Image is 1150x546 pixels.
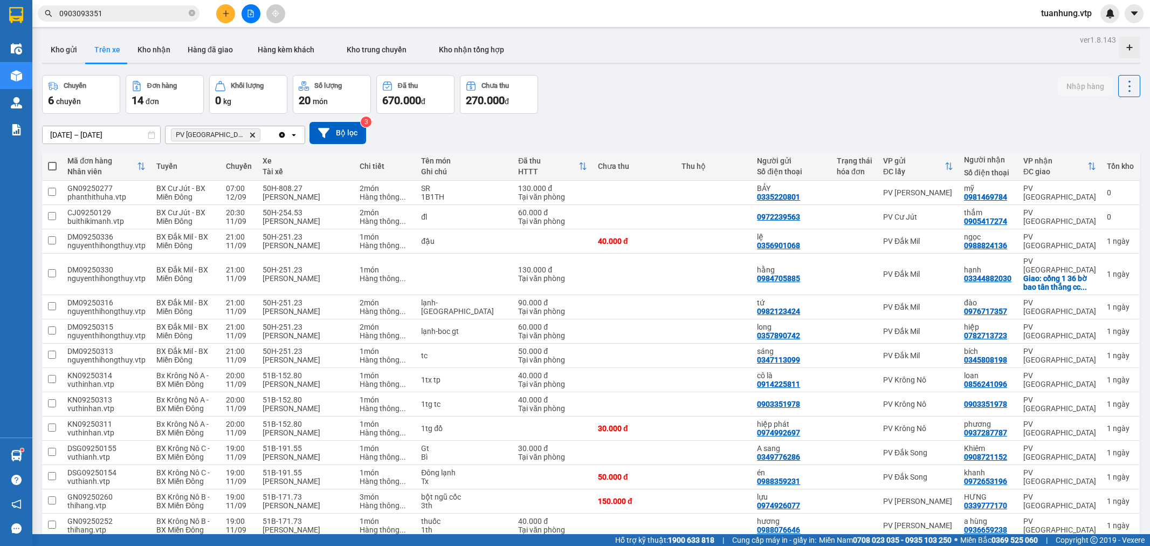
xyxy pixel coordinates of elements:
span: ... [400,193,406,201]
div: 0981469784 [964,193,1007,201]
button: Chuyến6chuyến [42,75,120,114]
button: aim [266,4,285,23]
div: 50H-251.23 [263,323,348,331]
div: Tại văn phòng [518,356,587,364]
div: 11/09 [226,307,252,316]
span: ... [400,217,406,226]
span: close-circle [189,10,195,16]
span: 20 [299,94,311,107]
div: 90.000 đ [518,298,587,307]
div: lệ [757,233,826,241]
div: [PERSON_NAME] [263,241,348,250]
button: Bộ lọc [309,122,366,144]
div: 0984705885 [757,274,800,283]
div: Đơn hàng [147,82,177,90]
span: ngày [1113,376,1130,384]
sup: 3 [361,117,371,127]
div: Đã thu [518,156,579,165]
div: 1 [1107,400,1134,408]
div: Hàng thông thường [360,217,411,226]
div: VP nhận [1023,156,1087,165]
div: DM09250336 [67,233,146,241]
span: aim [272,10,279,17]
div: ngọc [964,233,1013,241]
div: nguyenthihongthuy.vtp [67,241,146,250]
div: 11/09 [226,356,252,364]
th: Toggle SortBy [62,152,151,181]
span: ... [400,380,406,388]
div: long [757,323,826,331]
span: chuyến [56,97,81,106]
span: ... [400,307,406,316]
button: Đơn hàng14đơn [126,75,204,114]
svg: open [290,131,298,139]
button: file-add [242,4,260,23]
div: 1tg đồ [421,424,507,433]
div: 03344882030 [964,274,1011,283]
div: 50H-808.27 [263,184,348,193]
span: ngày [1113,270,1130,278]
div: Thu hộ [681,162,746,170]
div: Tại văn phòng [518,307,587,316]
th: Toggle SortBy [878,152,959,181]
div: Hàng thông thường [360,241,411,250]
div: vuthinhan.vtp [67,428,146,437]
span: BX Cư Jút - BX Miền Đông [156,208,205,226]
div: Tài xế [263,167,348,176]
input: Tìm tên, số ĐT hoặc mã đơn [59,8,187,19]
div: 21:00 [226,233,252,241]
div: Đã thu [398,82,418,90]
img: warehouse-icon [11,70,22,81]
div: cô là [757,371,826,380]
div: 0335220801 [757,193,800,201]
div: Số điện thoại [757,167,826,176]
span: BX Đắk Mil - BX Miền Đông [156,265,208,283]
div: Hàng thông thường [360,428,411,437]
div: PV [GEOGRAPHIC_DATA] [1023,184,1096,201]
span: Hàng kèm khách [258,45,314,54]
div: 0356901068 [757,241,800,250]
div: Số điện thoại [964,168,1013,177]
div: hằng [757,265,826,274]
div: 11/09 [226,217,252,226]
div: Người nhận [964,155,1013,164]
div: Tại văn phòng [518,193,587,201]
button: Hàng đã giao [179,37,242,63]
div: đào [964,298,1013,307]
div: 0974992697 [757,428,800,437]
div: 60.000 đ [518,323,587,331]
div: tc [421,351,507,360]
div: 0914225811 [757,380,800,388]
div: hạnh [964,265,1013,274]
div: 11/09 [226,404,252,413]
div: 0357890742 [757,331,800,340]
span: 14 [132,94,143,107]
div: DM09250313 [67,347,146,356]
span: BX Đắk Mil - BX Miền Đông [156,323,208,340]
div: [PERSON_NAME] [263,274,348,283]
span: plus [222,10,230,17]
div: Chuyến [226,162,252,170]
div: PV Krông Nô [883,424,953,433]
div: Số lượng [314,82,342,90]
div: 130.000 đ [518,184,587,193]
img: warehouse-icon [11,43,22,54]
span: BX Cư Jút - BX Miền Đông [156,184,205,201]
div: 1 món [360,347,411,356]
button: plus [216,4,235,23]
button: Chưa thu270.000đ [460,75,538,114]
div: 51B-191.55 [263,444,348,453]
div: Hàng thông thường [360,404,411,413]
button: Số lượng20món [293,75,371,114]
div: 1B1TH [421,193,507,201]
span: 270.000 [466,94,505,107]
div: [PERSON_NAME] [263,331,348,340]
div: [PERSON_NAME] [263,428,348,437]
div: PV Krông Nô [883,376,953,384]
span: Kho nhận tổng hợp [439,45,504,54]
div: PV [GEOGRAPHIC_DATA] [1023,298,1096,316]
div: 2 món [360,298,411,307]
div: loan [964,371,1013,380]
div: 1 món [360,420,411,428]
button: Khối lượng0kg [209,75,287,114]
